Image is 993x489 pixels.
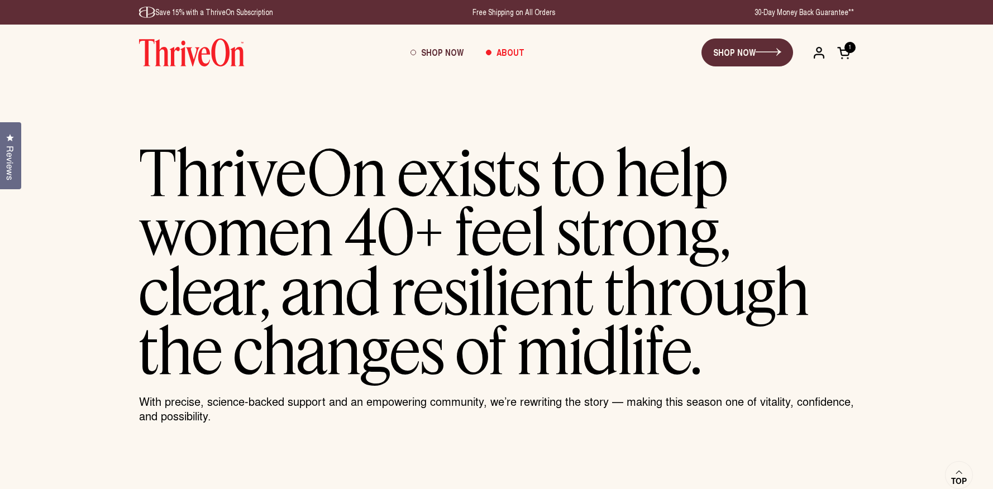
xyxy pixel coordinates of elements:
[951,476,967,486] span: Top
[701,39,793,66] a: SHOP NOW
[421,46,464,59] span: Shop Now
[139,7,273,18] p: Save 15% with a ThriveOn Subscription
[139,394,854,423] p: With precise, science-backed support and an empowering community, we’re rewriting the story — mak...
[755,7,854,18] p: 30-Day Money Back Guarantee**
[496,46,524,59] span: About
[472,7,555,18] p: Free Shipping on All Orders
[475,37,536,68] a: About
[139,143,854,381] h1: ThriveOn exists to help women 40+ feel strong, clear, and resilient through the changes of midlife.
[3,146,17,180] span: Reviews
[399,37,475,68] a: Shop Now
